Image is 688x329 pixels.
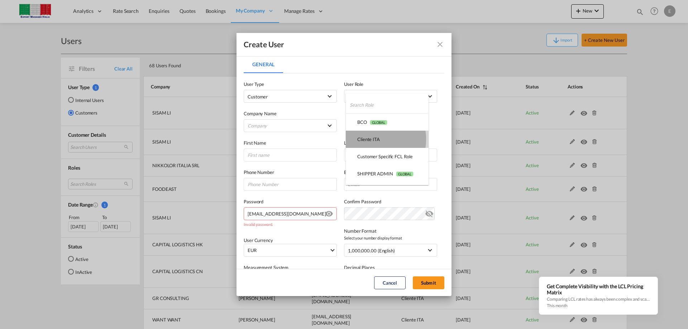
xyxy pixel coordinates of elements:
[357,170,414,177] div: SHIPPER ADMIN
[350,96,429,113] input: Search Role
[357,119,387,125] div: BCO
[370,120,387,125] span: GLOBAL
[396,171,414,176] span: GLOBAL
[357,136,380,142] div: Cliente ITA
[357,153,412,160] div: Customer Specific FCL Role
